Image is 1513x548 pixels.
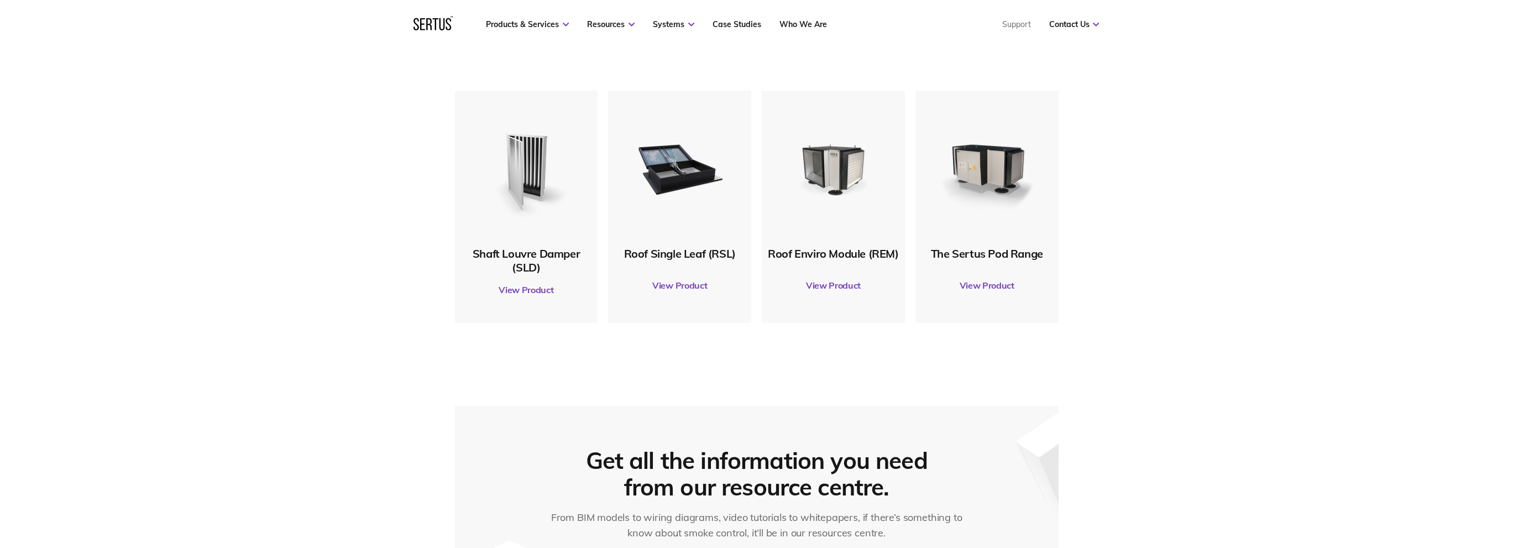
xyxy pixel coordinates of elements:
[486,19,569,29] a: Products & Services
[1049,19,1099,29] a: Contact Us
[653,19,694,29] a: Systems
[779,19,827,29] a: Who We Are
[921,247,1053,260] div: The Sertus Pod Range
[1002,19,1030,29] a: Support
[460,247,593,274] div: Shaft Louvre Damper (SLD)
[767,247,899,260] div: Roof Enviro Module (REM)
[460,274,593,305] a: View Product
[921,270,1053,301] a: View Product
[767,270,899,301] a: View Product
[614,247,746,260] div: Roof Single Leaf (RSL)
[578,447,936,500] div: Get all the information you need from our resource centre.
[1315,420,1513,548] iframe: Chat Widget
[614,270,746,301] a: View Product
[587,19,635,29] a: Resources
[713,19,761,29] a: Case Studies
[544,510,969,541] div: From BIM models to wiring diagrams, video tutorials to whitepapers, if there’s something to know ...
